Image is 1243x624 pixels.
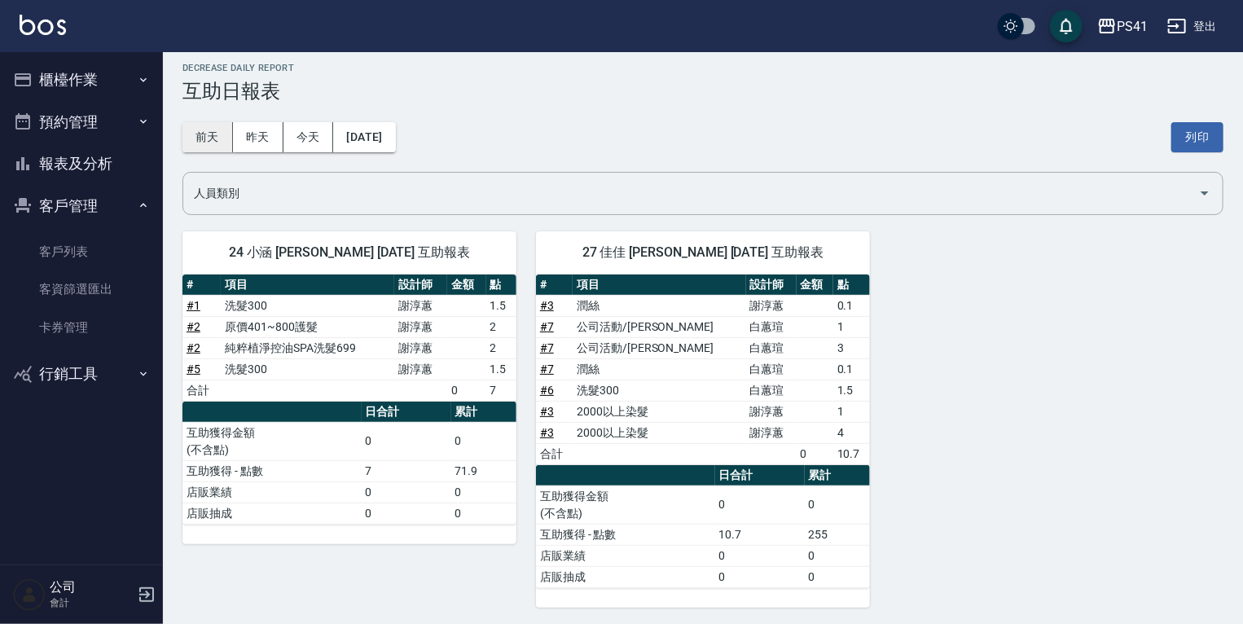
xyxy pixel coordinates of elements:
td: 合計 [182,380,221,401]
td: 原價401~800護髮 [221,316,394,337]
img: Logo [20,15,66,35]
th: 累計 [451,402,516,423]
a: #2 [187,341,200,354]
th: 金額 [797,275,833,296]
td: 白蕙瑄 [746,337,797,358]
td: 0.1 [833,358,870,380]
td: 0 [805,545,870,566]
table: a dense table [536,275,870,465]
td: 0 [797,443,833,464]
td: 互助獲得 - 點數 [536,524,715,545]
td: 255 [805,524,870,545]
td: 3 [833,337,870,358]
td: 0 [805,486,870,524]
td: 0 [805,566,870,587]
button: Open [1192,180,1218,206]
td: 0 [451,503,516,524]
a: #7 [540,341,554,354]
a: #3 [540,426,554,439]
a: 客戶列表 [7,233,156,270]
td: 互助獲得金額 (不含點) [182,422,362,460]
button: 報表及分析 [7,143,156,185]
button: save [1050,10,1083,42]
button: 登出 [1161,11,1223,42]
a: #6 [540,384,554,397]
td: 白蕙瑄 [746,380,797,401]
button: 行銷工具 [7,353,156,395]
th: 項目 [221,275,394,296]
p: 會計 [50,595,133,610]
table: a dense table [536,465,870,588]
td: 洗髮300 [573,380,746,401]
h5: 公司 [50,579,133,595]
button: 昨天 [233,122,283,152]
td: 謝淳蕙 [394,358,447,380]
td: 10.7 [715,524,805,545]
button: 櫃檯作業 [7,59,156,101]
td: 潤絲 [573,358,746,380]
td: 純粹植淨控油SPA洗髮699 [221,337,394,358]
button: PS41 [1091,10,1154,43]
td: 1.5 [833,380,870,401]
td: 謝淳蕙 [394,295,447,316]
a: 卡券管理 [7,309,156,346]
td: 71.9 [451,460,516,481]
img: Person [13,578,46,611]
td: 0 [362,422,451,460]
td: 2 [486,337,516,358]
a: #1 [187,299,200,312]
td: 謝淳蕙 [746,295,797,316]
td: 謝淳蕙 [394,337,447,358]
button: 預約管理 [7,101,156,143]
td: 潤絲 [573,295,746,316]
td: 0 [715,545,805,566]
table: a dense table [182,402,516,525]
td: 店販業績 [536,545,715,566]
td: 0 [362,481,451,503]
td: 互助獲得金額 (不含點) [536,486,715,524]
a: #2 [187,320,200,333]
td: 互助獲得 - 點數 [182,460,362,481]
td: 1.5 [486,295,516,316]
a: #3 [540,405,554,418]
td: 4 [833,422,870,443]
th: 項目 [573,275,746,296]
td: 0 [451,422,516,460]
th: 日合計 [362,402,451,423]
button: 列印 [1171,122,1223,152]
td: 7 [486,380,516,401]
button: 今天 [283,122,334,152]
td: 10.7 [833,443,870,464]
td: 店販業績 [182,481,362,503]
td: 店販抽成 [182,503,362,524]
h2: Decrease Daily Report [182,63,1223,73]
td: 公司活動/[PERSON_NAME] [573,337,746,358]
a: #5 [187,363,200,376]
td: 0 [715,566,805,587]
button: 客戶管理 [7,185,156,227]
th: 點 [486,275,516,296]
input: 人員名稱 [190,179,1192,208]
td: 白蕙瑄 [746,316,797,337]
th: 金額 [447,275,485,296]
td: 洗髮300 [221,295,394,316]
td: 0 [715,486,805,524]
td: 0 [451,481,516,503]
th: # [536,275,573,296]
td: 白蕙瑄 [746,358,797,380]
td: 1 [833,316,870,337]
td: 0.1 [833,295,870,316]
td: 2 [486,316,516,337]
td: 合計 [536,443,573,464]
th: 日合計 [715,465,805,486]
span: 27 佳佳 [PERSON_NAME] [DATE] 互助報表 [556,244,850,261]
td: 1 [833,401,870,422]
td: 0 [362,503,451,524]
td: 謝淳蕙 [746,401,797,422]
td: 謝淳蕙 [394,316,447,337]
td: 公司活動/[PERSON_NAME] [573,316,746,337]
th: 累計 [805,465,870,486]
span: 24 小涵 [PERSON_NAME] [DATE] 互助報表 [202,244,497,261]
div: PS41 [1117,16,1148,37]
td: 店販抽成 [536,566,715,587]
